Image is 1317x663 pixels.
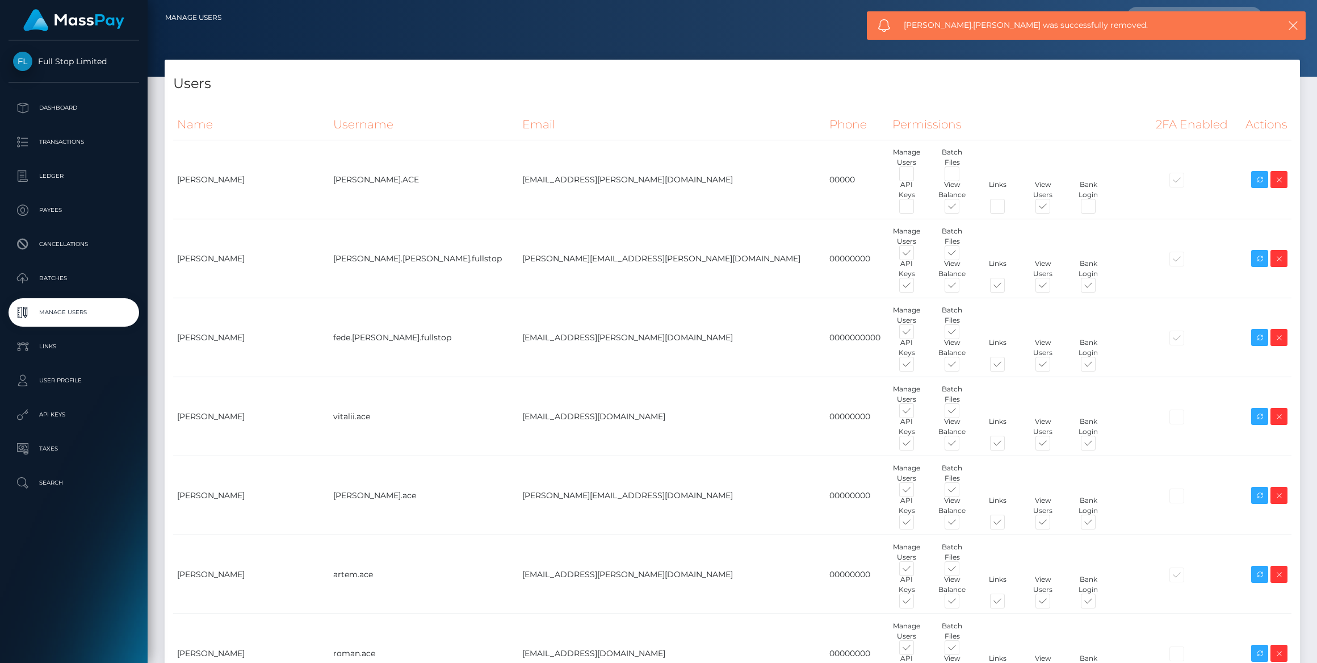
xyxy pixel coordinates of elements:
[975,416,1020,437] div: Links
[884,258,929,279] div: API Keys
[929,384,975,405] div: Batch Files
[9,401,139,429] a: API Keys
[1152,109,1238,140] th: 2FA Enabled
[929,621,975,641] div: Batch Files
[1066,337,1111,358] div: Bank Login
[825,535,889,614] td: 00000000
[1020,574,1066,595] div: View Users
[13,304,135,321] p: Manage Users
[1020,495,1066,516] div: View Users
[1066,416,1111,437] div: Bank Login
[329,298,519,377] td: fede.[PERSON_NAME].fullstop
[929,305,975,326] div: Batch Files
[518,456,825,535] td: [PERSON_NAME][EMAIL_ADDRESS][DOMAIN_NAME]
[884,305,929,326] div: Manage Users
[329,109,519,140] th: Username
[1066,574,1111,595] div: Bank Login
[929,226,975,247] div: Batch Files
[173,456,329,535] td: [PERSON_NAME]
[884,621,929,641] div: Manage Users
[825,298,889,377] td: 0000000000
[13,99,135,116] p: Dashboard
[884,495,929,516] div: API Keys
[329,377,519,456] td: vitalii.ace
[929,258,975,279] div: View Balance
[975,495,1020,516] div: Links
[884,147,929,168] div: Manage Users
[904,19,1252,31] span: [PERSON_NAME].[PERSON_NAME] was successfully removed.
[884,416,929,437] div: API Keys
[13,270,135,287] p: Batches
[13,134,135,151] p: Transactions
[884,463,929,483] div: Manage Users
[173,140,329,219] td: [PERSON_NAME]
[929,542,975,562] div: Batch Files
[975,574,1020,595] div: Links
[23,9,124,31] img: MassPay Logo
[9,332,139,361] a: Links
[329,219,519,298] td: [PERSON_NAME].[PERSON_NAME].fullstop
[13,236,135,253] p: Cancellations
[929,180,975,200] div: View Balance
[888,109,1152,140] th: Permissions
[165,6,221,30] a: Manage Users
[1020,337,1066,358] div: View Users
[9,469,139,497] a: Search
[825,377,889,456] td: 00000000
[329,535,519,614] td: artem.ace
[329,456,519,535] td: [PERSON_NAME].ace
[518,535,825,614] td: [EMAIL_ADDRESS][PERSON_NAME][DOMAIN_NAME]
[929,574,975,595] div: View Balance
[173,298,329,377] td: [PERSON_NAME]
[884,574,929,595] div: API Keys
[518,219,825,298] td: [PERSON_NAME][EMAIL_ADDRESS][PERSON_NAME][DOMAIN_NAME]
[1020,258,1066,279] div: View Users
[1238,109,1291,140] th: Actions
[518,298,825,377] td: [EMAIL_ADDRESS][PERSON_NAME][DOMAIN_NAME]
[173,377,329,456] td: [PERSON_NAME]
[173,535,329,614] td: [PERSON_NAME]
[1020,416,1066,437] div: View Users
[518,377,825,456] td: [EMAIL_ADDRESS][DOMAIN_NAME]
[9,435,139,463] a: Taxes
[9,366,139,395] a: User Profile
[884,337,929,358] div: API Keys
[825,219,889,298] td: 00000000
[518,140,825,219] td: [EMAIL_ADDRESS][PERSON_NAME][DOMAIN_NAME]
[825,140,889,219] td: 00000
[9,264,139,293] a: Batches
[13,168,135,185] p: Ledger
[929,463,975,483] div: Batch Files
[13,338,135,355] p: Links
[884,384,929,405] div: Manage Users
[929,147,975,168] div: Batch Files
[173,109,329,140] th: Name
[9,56,139,66] span: Full Stop Limited
[929,416,975,437] div: View Balance
[1066,495,1111,516] div: Bank Login
[329,140,519,219] td: [PERSON_NAME].ACE
[884,226,929,247] div: Manage Users
[13,372,135,389] p: User Profile
[518,109,825,140] th: Email
[825,456,889,535] td: 00000000
[929,495,975,516] div: View Balance
[9,230,139,258] a: Cancellations
[884,180,929,200] div: API Keys
[825,109,889,140] th: Phone
[173,74,1291,94] h4: Users
[13,406,135,423] p: API Keys
[13,52,32,71] img: Full Stop Limited
[9,128,139,156] a: Transactions
[13,202,135,219] p: Payees
[1066,258,1111,279] div: Bank Login
[13,440,135,457] p: Taxes
[173,219,329,298] td: [PERSON_NAME]
[1126,7,1233,28] input: Search...
[9,196,139,224] a: Payees
[929,337,975,358] div: View Balance
[975,258,1020,279] div: Links
[13,474,135,491] p: Search
[9,162,139,190] a: Ledger
[9,298,139,327] a: Manage Users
